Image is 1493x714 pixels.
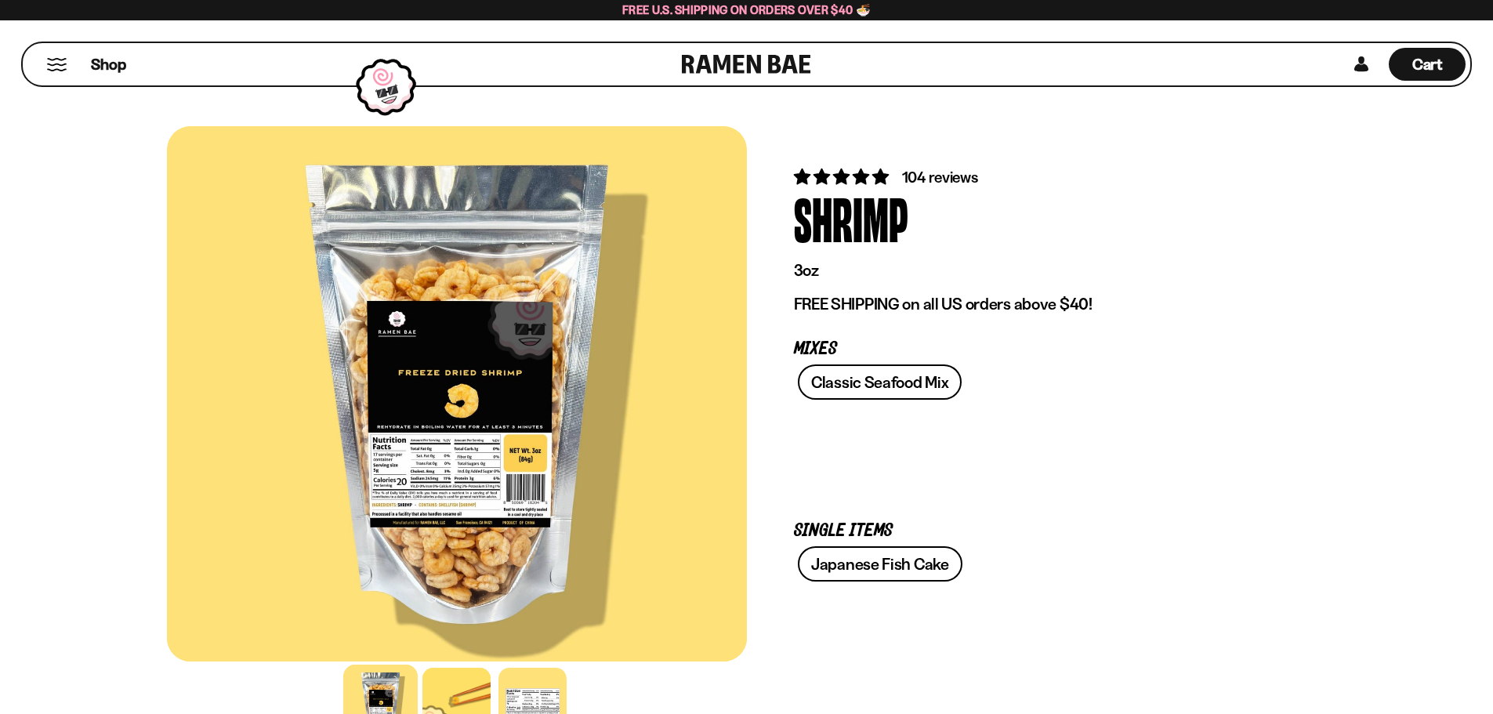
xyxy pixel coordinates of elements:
span: Free U.S. Shipping on Orders over $40 🍜 [622,2,871,17]
span: Cart [1412,55,1443,74]
p: Single Items [794,524,1280,538]
div: Cart [1389,43,1466,85]
button: Mobile Menu Trigger [46,58,67,71]
p: Mixes [794,342,1280,357]
a: Classic Seafood Mix [798,364,962,400]
div: Shrimp [794,188,908,247]
a: Japanese Fish Cake [798,546,962,582]
span: Shop [91,54,126,75]
span: 104 reviews [902,168,978,187]
span: 4.90 stars [794,167,892,187]
a: Shop [91,48,126,81]
p: 3oz [794,260,1280,281]
p: FREE SHIPPING on all US orders above $40! [794,294,1280,314]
